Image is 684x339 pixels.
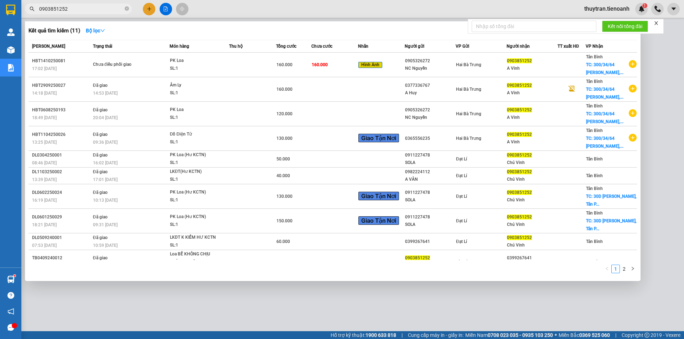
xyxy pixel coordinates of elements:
span: Đạt Lí [456,218,467,223]
span: 13:25 [DATE] [32,140,57,145]
span: Tân Bình [586,186,603,191]
span: 14:53 [DATE] [93,91,118,96]
button: left [603,265,611,273]
div: HBT2909250027 [32,82,91,89]
div: 0911227478 [405,189,455,196]
span: 150.000 [276,218,292,223]
span: 130.000 [276,136,292,141]
img: warehouse-icon [7,46,15,54]
span: right [631,266,635,271]
button: Bộ lọcdown [80,25,111,36]
span: plus-circle [629,60,637,68]
span: Đã giao [93,83,108,88]
span: Đạt Lí [456,173,467,178]
li: 1 [611,265,620,273]
span: notification [7,308,14,315]
span: Đã giao [93,235,108,240]
div: A Vinh [507,89,557,97]
div: HBT1104250026 [32,131,91,138]
span: 130.000 [276,194,292,199]
div: SOLA [405,196,455,204]
img: warehouse-icon [7,276,15,283]
li: 2 [620,265,628,273]
div: SL: 1 [170,176,223,184]
span: plus-circle [629,85,637,92]
span: 16:19 [DATE] [32,198,57,203]
span: Tân Bình [586,157,603,161]
span: 20:04 [DATE] [93,115,118,120]
span: 07:53 [DATE] [32,243,57,248]
div: A Vinh [507,138,557,146]
input: Nhập số tổng đài [472,21,596,32]
span: message [7,324,14,331]
div: 0399267641 [507,254,557,262]
span: Đạt Lí [586,259,597,264]
span: Đạt Lí [456,239,467,244]
span: search [30,6,35,11]
img: logo-vxr [6,5,15,15]
div: DL0601250029 [32,213,91,221]
span: Tân Bình [586,79,603,84]
div: 0911227478 [405,152,455,159]
span: Tân Bình [586,211,603,216]
span: left [605,266,609,271]
span: Đã giao [93,153,108,158]
div: DL0304250001 [32,152,91,159]
span: 120.000 [276,111,292,116]
div: NC Nguyễn [405,114,455,121]
div: Chưa điều phối giao [93,61,146,69]
span: Đã giao [93,107,108,112]
span: Giao Tận Nơi [358,192,399,200]
span: 09:31 [DATE] [93,222,118,227]
div: A VÂN [405,176,455,183]
li: Previous Page [603,265,611,273]
span: TT xuất HĐ [558,44,579,49]
div: NC Nguyễn [405,65,455,72]
span: Tân Bình [586,173,603,178]
span: Hình Ảnh [358,62,382,68]
span: close-circle [125,6,129,12]
div: DL0602250024 [32,189,91,196]
div: 0905326272 [405,57,455,65]
div: PK Loa [170,57,223,65]
button: Kết nối tổng đài [602,21,648,32]
span: Người nhận [507,44,530,49]
span: 17:01 [DATE] [93,177,118,182]
div: SOLA [405,221,455,228]
img: solution-icon [7,64,15,71]
div: HBT1410250081 [32,57,91,65]
span: 08:46 [DATE] [32,160,57,165]
span: 0903851252 [507,214,532,219]
div: Loa BỂ KHÔNG CHỊU TRÁCH NHIỆM [170,250,223,266]
span: 0903851252 [507,169,532,174]
span: Tân Bình [586,54,603,59]
span: 0903851252 [507,58,532,63]
div: SL: 1 [170,114,223,122]
div: SL: 1 [170,196,223,204]
span: 0903851252 [507,107,532,112]
div: LKĐT(Hư KCTN) [170,168,223,176]
div: SL: 1 [170,65,223,73]
span: 160.000 [276,87,292,92]
div: A Vinh [507,65,557,72]
div: SL: 1 [170,242,223,249]
input: Tìm tên, số ĐT hoặc mã đơn [39,5,123,13]
div: PK Loa [170,106,223,114]
div: SL: 1 [170,138,223,146]
span: Đạt Lí [456,194,467,199]
span: Tổng cước [276,44,296,49]
span: Chưa cước [311,44,332,49]
button: right [628,265,637,273]
div: Chú Vinh [507,159,557,166]
span: 16:02 [DATE] [93,160,118,165]
span: TC: 300/34/64 [PERSON_NAME],... [586,111,623,124]
span: 17:02 [DATE] [32,66,57,71]
span: Giao Tận Nơi [358,216,399,225]
span: 60.000 [276,239,290,244]
div: Đồ Điện Tử [170,131,223,138]
div: 0982224112 [405,168,455,176]
a: 2 [620,265,628,273]
span: question-circle [7,292,14,299]
span: Đạt Lí [456,157,467,161]
span: 14:18 [DATE] [32,91,57,96]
